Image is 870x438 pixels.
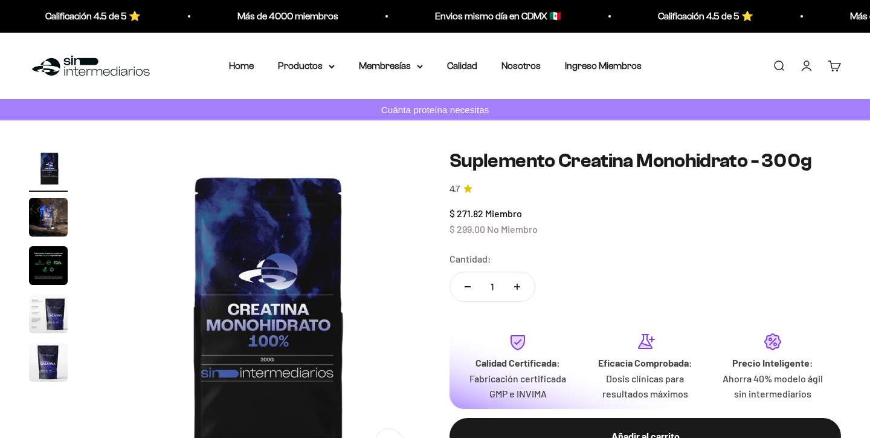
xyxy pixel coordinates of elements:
[359,58,423,74] summary: Membresías
[718,371,826,402] p: Ahorra 40% modelo ágil sin intermediarios
[565,60,642,71] a: Ingreso Miembros
[29,198,68,240] button: Ir al artículo 2
[485,208,522,219] span: Miembro
[732,357,813,368] strong: Precio Inteligente:
[29,198,68,237] img: Suplemento Creatina Monohidrato - 300g
[278,58,335,74] summary: Productos
[450,272,485,301] button: Reducir cantidad
[229,60,254,71] a: Home
[464,371,572,402] p: Fabricación certificada GMP e INVIMA
[475,357,560,368] strong: Calidad Certificada:
[449,251,491,267] label: Cantidad:
[449,149,841,172] h1: Suplemento Creatina Monohidrato - 300g
[378,102,492,117] p: Cuánta proteína necesitas
[29,149,68,192] button: Ir al artículo 1
[29,343,68,382] img: Suplemento Creatina Monohidrato - 300g
[501,60,541,71] a: Nosotros
[229,11,330,21] a: Más de 4000 miembros
[449,208,483,219] span: $ 271.82
[29,343,68,385] button: Ir al artículo 5
[598,357,692,368] strong: Eficacia Comprobada:
[427,11,553,21] a: Envios mismo día en CDMX 🇲🇽
[500,272,535,301] button: Aumentar cantidad
[447,60,477,71] a: Calidad
[29,149,68,188] img: Suplemento Creatina Monohidrato - 300g
[449,183,841,196] a: 4.74.7 de 5.0 estrellas
[29,295,68,337] button: Ir al artículo 4
[487,223,538,235] span: No Miembro
[449,183,460,196] span: 4.7
[29,246,68,289] button: Ir al artículo 3
[449,223,485,235] span: $ 299.00
[29,295,68,333] img: Suplemento Creatina Monohidrato - 300g
[29,246,68,285] img: Suplemento Creatina Monohidrato - 300g
[649,11,745,21] a: Calificación 4.5 de 5 ⭐️
[37,11,132,21] a: Calificación 4.5 de 5 ⭐️
[591,371,700,402] p: Dosis clínicas para resultados máximos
